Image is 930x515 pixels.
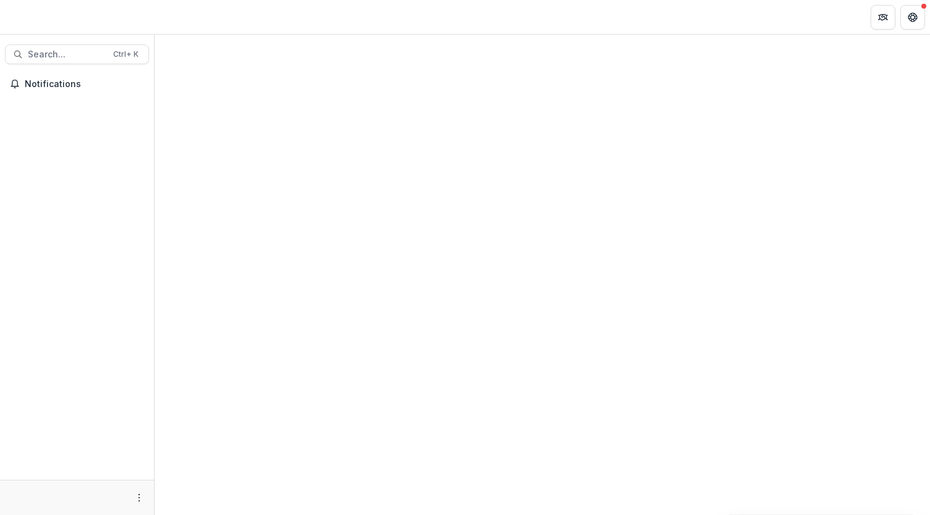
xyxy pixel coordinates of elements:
div: Ctrl + K [111,48,141,61]
span: Search... [28,49,106,60]
button: Search... [5,44,149,64]
button: Get Help [900,5,925,30]
span: Notifications [25,79,144,90]
button: Notifications [5,74,149,94]
button: More [132,490,147,505]
nav: breadcrumb [160,8,212,26]
button: Partners [871,5,895,30]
